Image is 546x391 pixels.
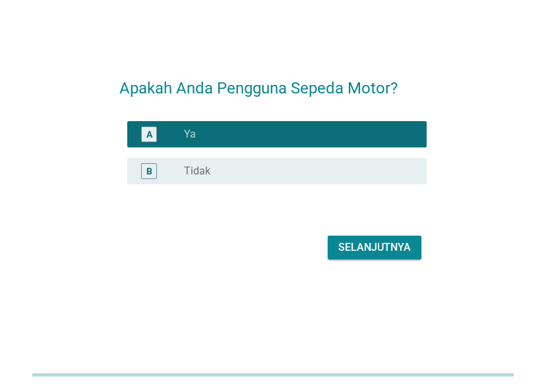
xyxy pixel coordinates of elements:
[328,236,421,259] button: Selanjutnya
[146,165,152,178] div: B
[119,63,427,100] h2: Apakah Anda Pengguna Sepeda Motor?
[184,128,196,141] label: Ya
[146,128,152,142] div: A
[184,165,210,178] label: Tidak
[338,240,411,255] div: Selanjutnya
